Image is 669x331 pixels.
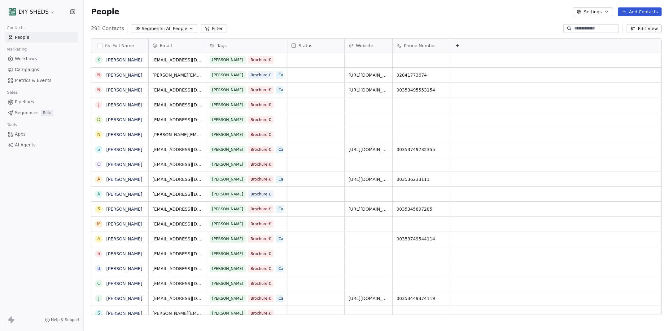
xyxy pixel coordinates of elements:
[210,250,246,257] span: [PERSON_NAME]
[248,250,273,257] span: Brochure €
[15,34,29,41] span: People
[618,7,662,16] button: Add Contacts
[15,66,39,73] span: Campaigns
[97,116,101,123] div: D
[98,146,100,153] div: S
[152,176,202,182] span: [EMAIL_ADDRESS][DOMAIN_NAME]
[106,296,142,301] a: [PERSON_NAME]
[97,72,100,78] div: N
[248,205,273,213] span: Brochure €
[106,132,142,137] a: [PERSON_NAME]
[348,296,397,301] a: [URL][DOMAIN_NAME]
[152,236,202,242] span: [EMAIL_ADDRESS][DOMAIN_NAME]
[276,295,298,302] span: Call Back
[106,236,142,241] a: [PERSON_NAME]
[106,102,142,107] a: [PERSON_NAME]
[97,265,100,272] div: B
[91,39,148,52] div: Full Name
[106,266,142,271] a: [PERSON_NAME]
[97,57,100,63] div: K
[210,71,246,79] span: [PERSON_NAME]
[348,147,397,152] a: [URL][DOMAIN_NAME]
[15,56,37,62] span: Workflows
[160,42,172,49] span: Email
[142,25,165,32] span: Segments:
[97,87,100,93] div: N
[106,162,142,167] a: [PERSON_NAME]
[106,87,142,92] a: [PERSON_NAME]
[15,110,38,116] span: Sequences
[345,39,392,52] div: Website
[106,221,142,226] a: [PERSON_NAME]
[152,132,202,138] span: [PERSON_NAME][EMAIL_ADDRESS][DOMAIN_NAME]
[206,39,287,52] div: Tags
[149,52,662,315] div: grid
[210,116,246,123] span: [PERSON_NAME]
[210,131,246,138] span: [PERSON_NAME]
[248,116,273,123] span: Brochure €
[152,102,202,108] span: [EMAIL_ADDRESS][DOMAIN_NAME]
[5,140,78,150] a: AI Agents
[396,236,446,242] span: 00353749544114
[248,131,273,138] span: Brochure €
[97,176,100,182] div: A
[348,207,397,212] a: [URL][DOMAIN_NAME]
[152,280,202,287] span: [EMAIL_ADDRESS][DOMAIN_NAME]
[152,146,202,153] span: [EMAIL_ADDRESS][DOMAIN_NAME]
[98,250,100,257] div: S
[91,25,124,32] span: 291 Contacts
[201,24,227,33] button: Filter
[106,281,142,286] a: [PERSON_NAME]
[9,8,16,16] img: shedsdiy.jpg
[4,120,20,129] span: Tools
[210,101,246,109] span: [PERSON_NAME]
[396,176,446,182] span: 003536233111
[248,101,273,109] span: Brochure €
[106,57,142,62] a: [PERSON_NAME]
[98,101,99,108] div: J
[276,205,298,213] span: Call Back
[4,45,29,54] span: Marketing
[15,77,51,84] span: Metrics & Events
[5,129,78,139] a: Apps
[248,176,273,183] span: Brochure €
[276,146,298,153] span: Call Back
[299,42,313,49] span: Status
[5,65,78,75] a: Campaigns
[248,190,273,198] span: Brochure £
[248,295,273,302] span: Brochure €
[248,56,273,64] span: Brochure €
[210,146,246,153] span: [PERSON_NAME]
[217,42,227,49] span: Tags
[396,206,446,212] span: 0035345897285
[248,280,273,287] span: Brochure €
[396,72,446,78] span: 02841773674
[98,206,100,212] div: S
[276,265,298,272] span: Call Back
[5,54,78,64] a: Workflows
[4,88,20,97] span: Sales
[106,207,142,212] a: [PERSON_NAME]
[210,310,246,317] span: [PERSON_NAME]
[106,251,142,256] a: [PERSON_NAME]
[287,39,344,52] div: Status
[276,176,298,183] span: Call Back
[97,191,100,197] div: A
[152,161,202,168] span: [EMAIL_ADDRESS][DOMAIN_NAME]
[276,235,298,243] span: Call Back
[112,42,134,49] span: Full Name
[152,295,202,302] span: [EMAIL_ADDRESS][DOMAIN_NAME]
[627,24,662,33] button: Edit View
[348,73,397,78] a: [URL][DOMAIN_NAME]
[348,177,397,182] a: [URL][DOMAIN_NAME]
[106,177,142,182] a: [PERSON_NAME]
[210,220,246,228] span: [PERSON_NAME]
[97,235,100,242] div: A
[248,310,273,317] span: Brochure €
[152,251,202,257] span: [EMAIL_ADDRESS][DOMAIN_NAME]
[106,192,142,197] a: [PERSON_NAME]
[210,295,246,302] span: [PERSON_NAME]
[248,71,273,79] span: Brochure £
[5,97,78,107] a: Pipelines
[97,221,101,227] div: M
